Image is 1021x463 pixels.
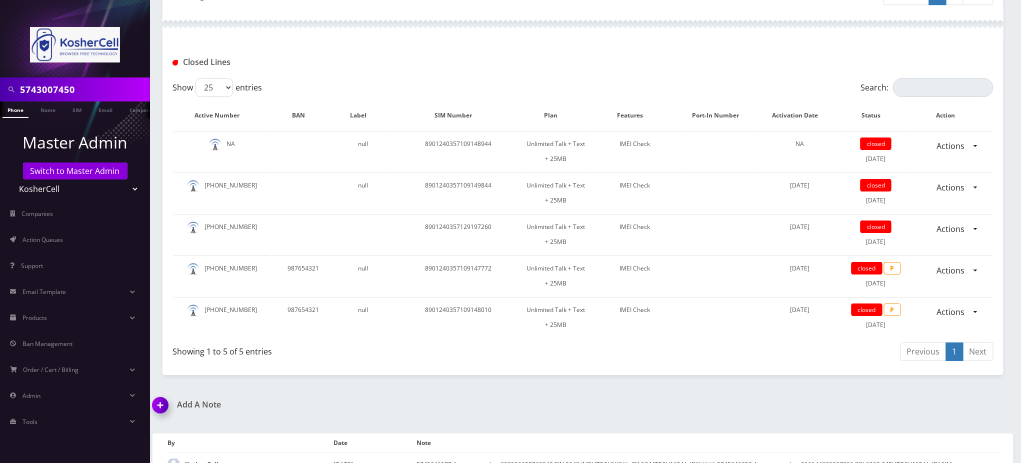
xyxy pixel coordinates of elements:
[187,180,199,192] img: default.png
[22,339,72,348] span: Ban Management
[527,131,585,171] td: Unlimited Talk + Text + 25MB
[391,131,525,171] td: 8901240357109148944
[851,303,882,316] span: closed
[843,101,908,130] th: Status: activate to sort column ascending
[684,101,756,130] th: Port-In Number: activate to sort column ascending
[586,302,683,317] div: IMEI Check
[22,287,66,296] span: Email Template
[586,261,683,276] div: IMEI Check
[790,305,810,314] span: [DATE]
[173,297,270,337] td: [PHONE_NUMBER]
[173,101,270,130] th: Active Number: activate to sort column descending
[391,101,525,130] th: SIM Number: activate to sort column ascending
[391,297,525,337] td: 8901240357109148010
[527,297,585,337] td: Unlimited Talk + Text + 25MB
[172,341,575,357] div: Showing 1 to 5 of 5 entries
[124,101,158,117] a: Company
[527,214,585,254] td: Unlimited Talk + Text + 25MB
[757,101,842,130] th: Activation Date: activate to sort column ascending
[586,219,683,234] div: IMEI Check
[22,313,47,322] span: Products
[843,214,908,254] td: [DATE]
[187,221,199,234] img: default.png
[173,131,270,171] td: NA
[22,417,37,426] span: Tools
[527,101,585,130] th: Plan: activate to sort column ascending
[851,262,882,274] span: closed
[796,139,804,148] span: NA
[391,255,525,296] td: 8901240357109147772
[930,261,971,280] a: Actions
[333,433,416,452] th: Date
[893,78,993,97] input: Search:
[909,101,992,130] th: Action : activate to sort column ascending
[271,101,335,130] th: BAN: activate to sort column ascending
[884,303,901,316] span: P
[336,297,390,337] td: null
[930,302,971,321] a: Actions
[2,101,28,118] a: Phone
[843,255,908,296] td: [DATE]
[23,365,79,374] span: Order / Cart / Billing
[187,263,199,275] img: default.png
[586,136,683,151] div: IMEI Check
[527,172,585,213] td: Unlimited Talk + Text + 25MB
[586,101,683,130] th: Features: activate to sort column ascending
[23,162,127,179] a: Switch to Master Admin
[30,27,120,62] img: KosherCell
[930,219,971,238] a: Actions
[22,235,63,244] span: Action Queues
[946,342,963,361] a: 1
[790,181,810,189] span: [DATE]
[843,131,908,171] td: [DATE]
[172,60,178,65] img: Closed Lines
[527,255,585,296] td: Unlimited Talk + Text + 25MB
[209,138,221,151] img: default.png
[586,178,683,193] div: IMEI Check
[271,297,335,337] td: 987654321
[195,78,233,97] select: Showentries
[22,209,53,218] span: Companies
[336,255,390,296] td: null
[173,255,270,296] td: [PHONE_NUMBER]
[860,137,891,150] span: closed
[271,255,335,296] td: 987654321
[930,178,971,197] a: Actions
[336,172,390,213] td: null
[930,136,971,155] a: Actions
[173,214,270,254] td: [PHONE_NUMBER]
[884,262,901,274] span: P
[172,57,436,67] h1: Closed Lines
[20,80,147,99] input: Search in Company
[35,101,60,117] a: Name
[843,297,908,337] td: [DATE]
[900,342,946,361] a: Previous
[391,214,525,254] td: 8901240357129197260
[93,101,117,117] a: Email
[336,101,390,130] th: Label: activate to sort column ascending
[790,264,810,272] span: [DATE]
[172,78,262,97] label: Show entries
[167,433,333,452] th: By
[22,391,40,400] span: Admin
[391,172,525,213] td: 8901240357109149844
[861,78,993,97] label: Search:
[963,342,993,361] a: Next
[860,179,891,191] span: closed
[173,172,270,213] td: [PHONE_NUMBER]
[417,433,998,452] th: Note
[790,222,810,231] span: [DATE]
[21,261,43,270] span: Support
[67,101,86,117] a: SIM
[843,172,908,213] td: [DATE]
[152,400,575,409] a: Add A Note
[860,220,891,233] span: closed
[336,131,390,171] td: null
[187,304,199,317] img: default.png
